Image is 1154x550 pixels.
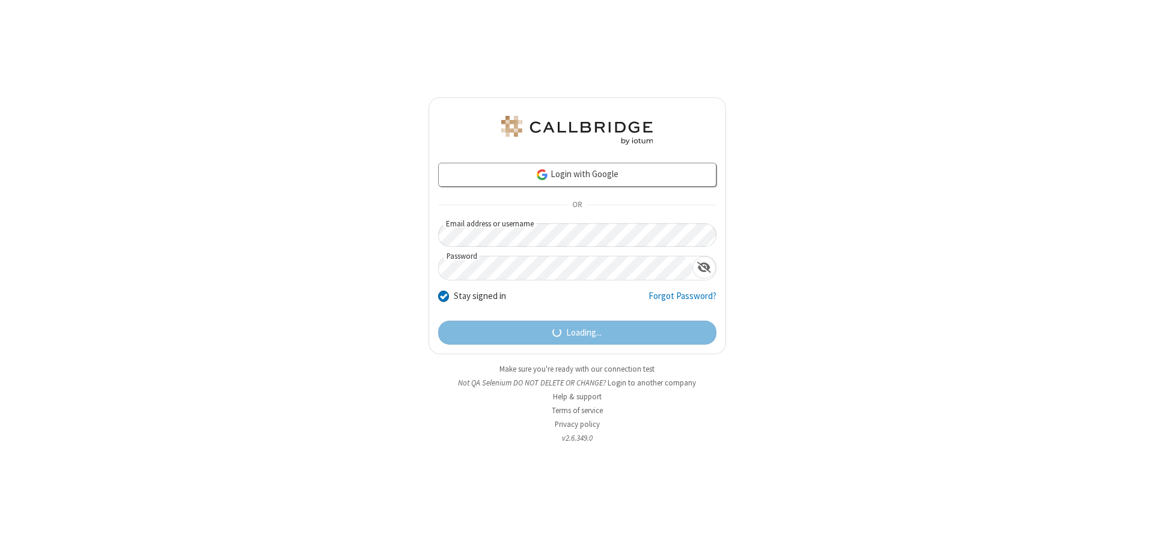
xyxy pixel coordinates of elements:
button: Login to another company [608,377,696,388]
img: QA Selenium DO NOT DELETE OR CHANGE [499,116,655,145]
a: Make sure you're ready with our connection test [499,364,655,374]
button: Loading... [438,321,716,345]
img: google-icon.png [536,168,549,181]
input: Password [439,256,692,280]
a: Forgot Password? [649,289,716,312]
a: Help & support [553,391,602,402]
li: Not QA Selenium DO NOT DELETE OR CHANGE? [429,377,726,388]
a: Login with Google [438,163,716,187]
label: Stay signed in [454,289,506,303]
a: Privacy policy [555,419,600,429]
input: Email address or username [438,223,716,247]
span: OR [567,197,587,214]
a: Terms of service [552,405,603,416]
div: Show password [692,256,716,279]
span: Loading... [566,326,602,340]
li: v2.6.349.0 [429,432,726,444]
